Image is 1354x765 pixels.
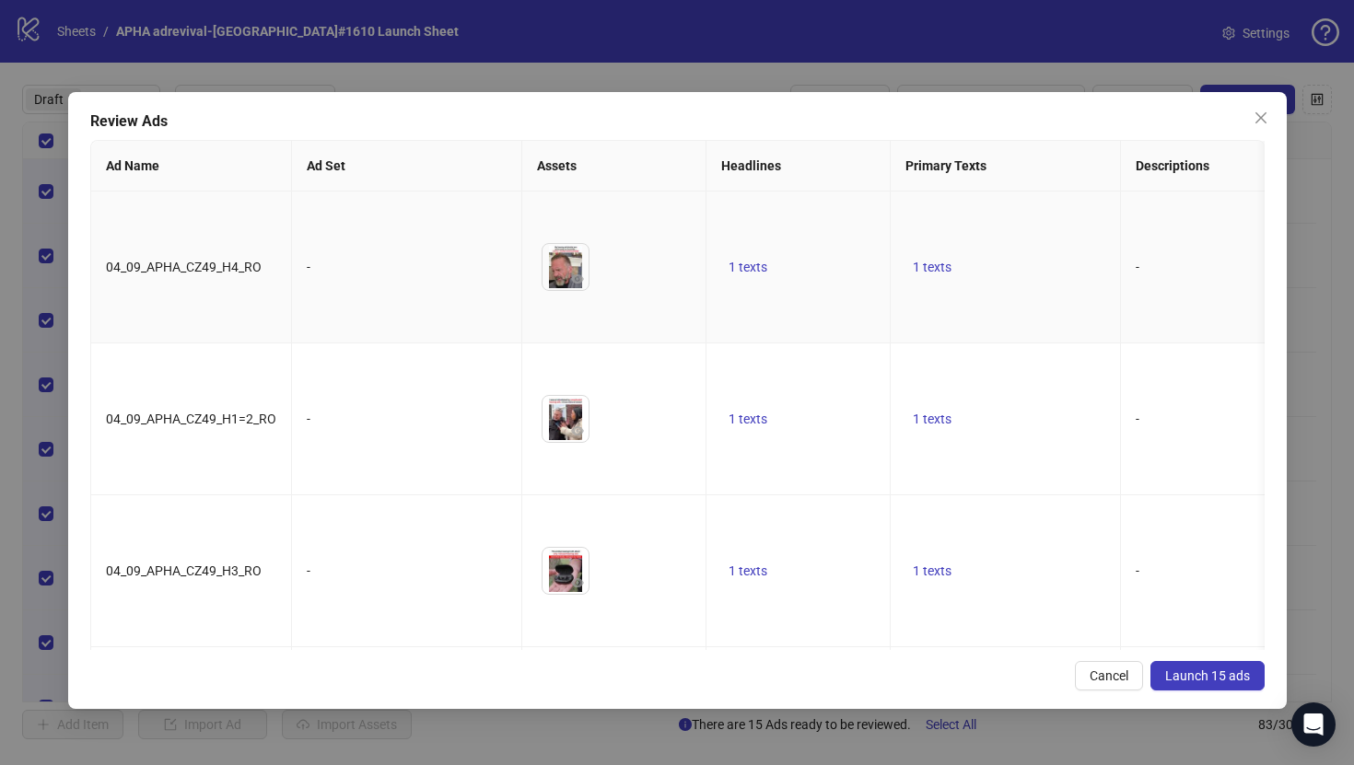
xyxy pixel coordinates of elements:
th: Assets [522,141,706,191]
span: Cancel [1090,668,1128,683]
button: 1 texts [721,560,775,582]
div: - [307,409,507,429]
span: 1 texts [913,411,951,426]
button: 1 texts [721,256,775,278]
span: 1 texts [729,563,767,578]
span: close [1254,110,1268,125]
button: Preview [566,572,589,594]
div: Review Ads [90,110,1265,133]
img: Asset 1 [543,396,589,442]
button: Preview [566,420,589,442]
span: 1 texts [913,563,951,578]
th: Ad Set [292,141,522,191]
span: 04_09_APHA_CZ49_H1=2_RO [106,411,276,426]
button: 1 texts [721,408,775,430]
th: Ad Name [91,141,292,191]
th: Headlines [706,141,891,191]
span: - [1136,260,1139,274]
div: - [307,561,507,581]
img: Asset 1 [543,548,589,594]
span: Launch 15 ads [1165,668,1250,683]
span: 04_09_APHA_CZ49_H3_RO [106,563,262,578]
button: Preview [566,268,589,290]
span: eye [571,424,584,437]
span: 1 texts [729,411,767,426]
div: - [307,257,507,277]
th: Primary Texts [891,141,1121,191]
button: 1 texts [905,256,959,278]
div: Open Intercom Messenger [1291,702,1336,747]
th: Descriptions [1121,141,1351,191]
span: 04_09_APHA_CZ49_H4_RO [106,260,262,274]
button: Cancel [1075,661,1143,690]
button: Close [1246,103,1276,133]
span: 1 texts [913,260,951,274]
span: eye [571,576,584,589]
button: 1 texts [905,408,959,430]
span: 1 texts [729,260,767,274]
button: Launch 15 ads [1150,661,1265,690]
span: - [1136,563,1139,578]
button: 1 texts [905,560,959,582]
span: - [1136,411,1139,426]
span: eye [571,272,584,285]
img: Asset 1 [543,244,589,290]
